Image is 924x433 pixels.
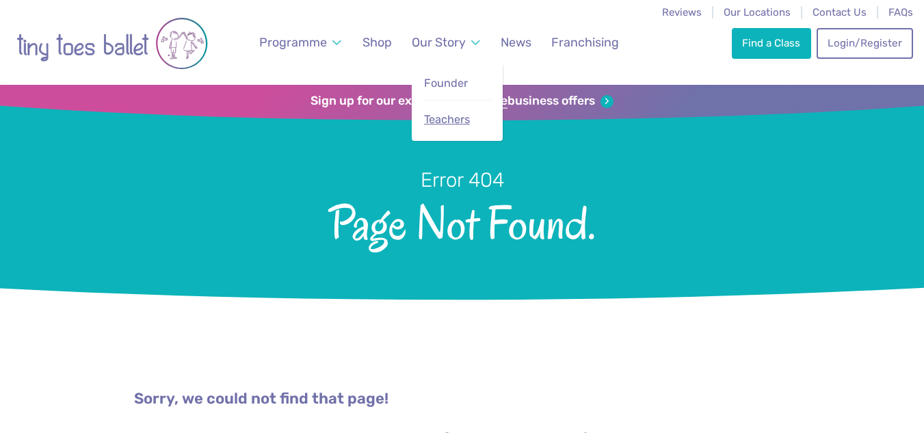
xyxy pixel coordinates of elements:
[421,168,504,192] small: Error 404
[732,28,811,58] a: Find a Class
[16,9,208,78] img: tiny toes ballet
[134,389,791,410] p: Sorry, we could not find that page!
[412,35,466,49] span: Our Story
[423,106,491,134] a: Teachers
[501,35,531,49] span: News
[424,113,470,126] span: Teachers
[406,27,486,58] a: Our Story
[356,27,398,58] a: Shop
[423,70,491,98] a: Founder
[817,28,912,58] a: Login/Register
[662,6,702,18] a: Reviews
[813,6,867,18] a: Contact Us
[724,6,791,18] a: Our Locations
[545,27,625,58] a: Franchising
[551,35,619,49] span: Franchising
[362,35,392,49] span: Shop
[59,194,866,249] span: Page Not Found.
[888,6,913,18] a: FAQs
[311,94,613,109] a: Sign up for our exclusivefranchisebusiness offers
[424,77,468,90] span: Founder
[494,27,538,58] a: News
[259,35,327,49] span: Programme
[253,27,347,58] a: Programme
